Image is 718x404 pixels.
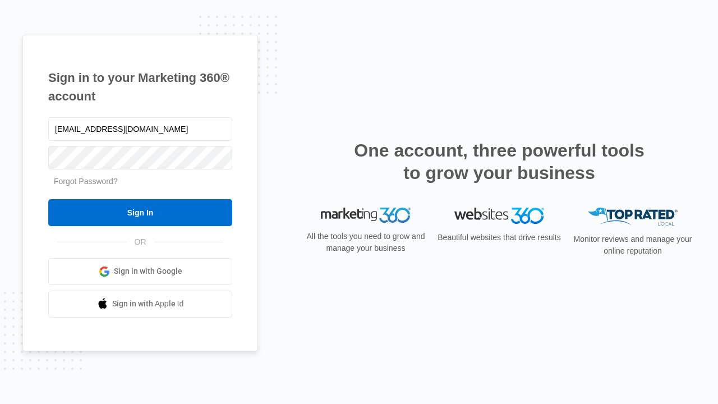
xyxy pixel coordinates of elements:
[321,208,411,223] img: Marketing 360
[570,233,696,257] p: Monitor reviews and manage your online reputation
[436,232,562,244] p: Beautiful websites that drive results
[351,139,648,184] h2: One account, three powerful tools to grow your business
[588,208,678,226] img: Top Rated Local
[54,177,118,186] a: Forgot Password?
[112,298,184,310] span: Sign in with Apple Id
[114,265,182,277] span: Sign in with Google
[48,258,232,285] a: Sign in with Google
[48,291,232,318] a: Sign in with Apple Id
[48,117,232,141] input: Email
[48,68,232,105] h1: Sign in to your Marketing 360® account
[127,236,154,248] span: OR
[454,208,544,224] img: Websites 360
[48,199,232,226] input: Sign In
[303,231,429,254] p: All the tools you need to grow and manage your business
